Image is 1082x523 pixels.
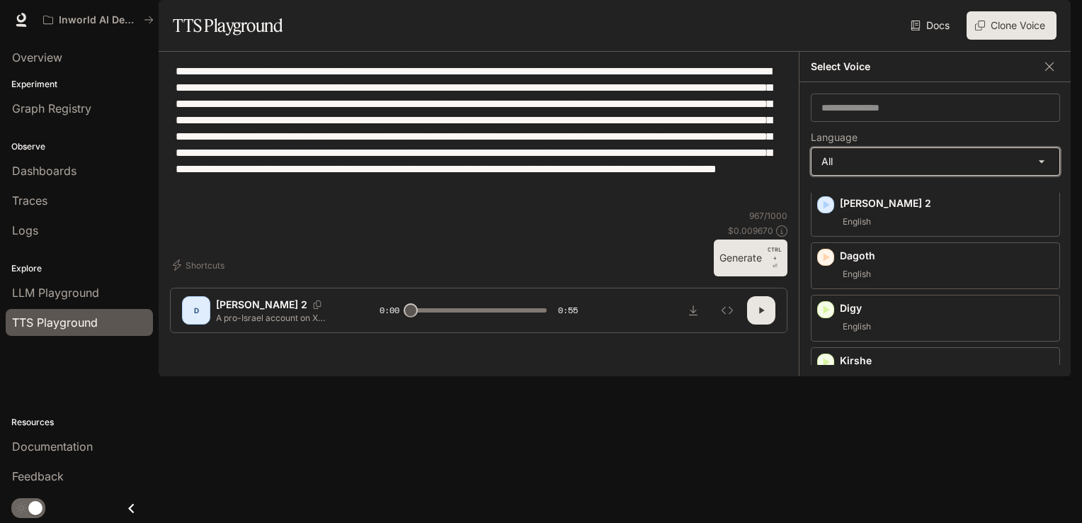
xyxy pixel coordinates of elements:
[840,196,1054,210] p: [PERSON_NAME] 2
[908,11,955,40] a: Docs
[558,303,578,317] span: 0:55
[840,213,874,230] span: English
[840,354,1054,368] p: Kirshe
[307,300,327,309] button: Copy Voice ID
[713,296,741,325] button: Inspect
[216,312,346,324] p: A pro-Israel account on X replied to a post of mine about [DEMOGRAPHIC_DATA] allies with a screen...
[679,296,707,325] button: Download audio
[840,266,874,283] span: English
[768,245,782,262] p: CTRL +
[185,299,207,322] div: D
[59,14,138,26] p: Inworld AI Demos
[173,11,283,40] h1: TTS Playground
[216,298,307,312] p: [PERSON_NAME] 2
[840,318,874,335] span: English
[840,249,1054,263] p: Dagoth
[714,240,787,276] button: GenerateCTRL +⏎
[811,133,858,142] p: Language
[37,6,160,34] button: All workspaces
[840,301,1054,315] p: Digy
[768,245,782,271] p: ⏎
[811,148,1059,175] div: All
[170,254,230,276] button: Shortcuts
[967,11,1057,40] button: Clone Voice
[380,303,399,317] span: 0:00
